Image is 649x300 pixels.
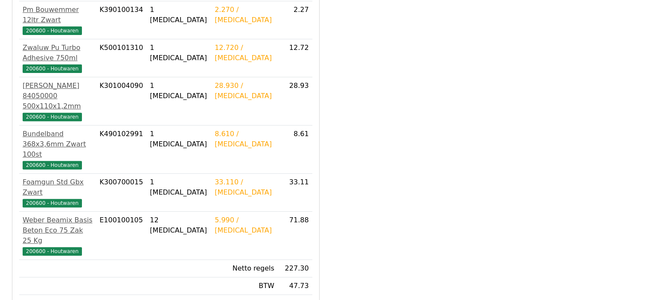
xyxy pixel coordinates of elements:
a: Weber Beamix Basis Beton Eco 75 Zak 25 Kg200600 - Houtwaren [23,215,93,256]
span: 200600 - Houtwaren [23,26,82,35]
td: E100100105 [96,212,146,260]
td: 12.72 [278,39,312,77]
td: 2.27 [278,1,312,39]
div: Foamgun Std Gbx Zwart [23,177,93,198]
td: BTW [211,277,278,295]
div: 8.610 / [MEDICAL_DATA] [215,129,274,149]
div: 12 [MEDICAL_DATA] [150,215,208,236]
td: K490102991 [96,125,146,174]
td: Netto regels [211,260,278,277]
span: 200600 - Houtwaren [23,64,82,73]
span: 200600 - Houtwaren [23,161,82,169]
td: 33.11 [278,174,312,212]
div: [PERSON_NAME] 84050000 500x110x1,2mm [23,81,93,111]
span: 200600 - Houtwaren [23,199,82,207]
div: Bundelband 368x3,6mm Zwart 100st [23,129,93,160]
div: 2.270 / [MEDICAL_DATA] [215,5,274,25]
td: 28.93 [278,77,312,125]
td: 227.30 [278,260,312,277]
div: Weber Beamix Basis Beton Eco 75 Zak 25 Kg [23,215,93,246]
a: [PERSON_NAME] 84050000 500x110x1,2mm200600 - Houtwaren [23,81,93,122]
td: 71.88 [278,212,312,260]
div: 1 [MEDICAL_DATA] [150,129,208,149]
td: K301004090 [96,77,146,125]
a: Bundelband 368x3,6mm Zwart 100st200600 - Houtwaren [23,129,93,170]
a: Pm Bouwemmer 12ltr Zwart200600 - Houtwaren [23,5,93,35]
div: 1 [MEDICAL_DATA] [150,5,208,25]
a: Zwaluw Pu Turbo Adhesive 750ml200600 - Houtwaren [23,43,93,73]
span: 200600 - Houtwaren [23,247,82,256]
td: K500101310 [96,39,146,77]
div: 5.990 / [MEDICAL_DATA] [215,215,274,236]
div: Zwaluw Pu Turbo Adhesive 750ml [23,43,93,63]
a: Foamgun Std Gbx Zwart200600 - Houtwaren [23,177,93,208]
div: 33.110 / [MEDICAL_DATA] [215,177,274,198]
div: Pm Bouwemmer 12ltr Zwart [23,5,93,25]
td: K390100134 [96,1,146,39]
div: 1 [MEDICAL_DATA] [150,43,208,63]
div: 12.720 / [MEDICAL_DATA] [215,43,274,63]
td: 8.61 [278,125,312,174]
span: 200600 - Houtwaren [23,113,82,121]
div: 1 [MEDICAL_DATA] [150,177,208,198]
td: 47.73 [278,277,312,295]
div: 28.930 / [MEDICAL_DATA] [215,81,274,101]
td: K300700015 [96,174,146,212]
div: 1 [MEDICAL_DATA] [150,81,208,101]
